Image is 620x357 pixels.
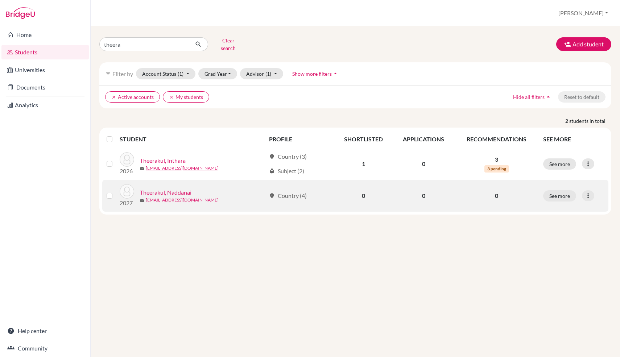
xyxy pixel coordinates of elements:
th: RECOMMENDATIONS [454,130,539,148]
a: Community [1,341,89,356]
button: Clear search [208,35,248,54]
a: Universities [1,63,89,77]
th: PROFILE [265,130,334,148]
a: [EMAIL_ADDRESS][DOMAIN_NAME] [146,197,219,203]
p: 2026 [120,167,134,175]
button: Show more filtersarrow_drop_up [286,68,345,79]
th: APPLICATIONS [393,130,454,148]
button: Reset to default [558,91,605,103]
th: SHORTLISTED [334,130,393,148]
p: 2027 [120,199,134,207]
span: 3 pending [484,165,509,173]
i: arrow_drop_up [332,70,339,77]
a: Theerakul, Inthara [140,156,186,165]
a: Analytics [1,98,89,112]
span: mail [140,198,144,203]
i: filter_list [105,71,111,76]
a: Help center [1,324,89,338]
img: Theerakul, Inthara [120,152,134,167]
button: clearMy students [163,91,209,103]
a: [EMAIL_ADDRESS][DOMAIN_NAME] [146,165,219,171]
button: clearActive accounts [105,91,160,103]
button: [PERSON_NAME] [555,6,611,20]
button: Advisor(1) [240,68,283,79]
input: Find student by name... [99,37,189,51]
span: students in total [569,117,611,125]
button: Hide all filtersarrow_drop_up [507,91,558,103]
span: (1) [265,71,271,77]
th: SEE MORE [539,130,608,148]
a: Theerakul, Naddanai [140,188,191,197]
strong: 2 [565,117,569,125]
td: 0 [334,180,393,212]
a: Home [1,28,89,42]
td: 0 [393,148,454,180]
td: 0 [393,180,454,212]
span: Filter by [112,70,133,77]
p: 3 [459,155,534,164]
img: Bridge-U [6,7,35,19]
span: (1) [178,71,183,77]
a: Students [1,45,89,59]
td: 1 [334,148,393,180]
span: Hide all filters [513,94,545,100]
i: clear [169,95,174,100]
th: STUDENT [120,130,265,148]
div: Country (3) [269,152,307,161]
div: Country (4) [269,191,307,200]
p: 0 [459,191,534,200]
span: local_library [269,168,275,174]
button: See more [543,158,576,170]
i: arrow_drop_up [545,93,552,100]
i: clear [111,95,116,100]
span: location_on [269,154,275,159]
a: Documents [1,80,89,95]
img: Theerakul, Naddanai [120,184,134,199]
div: Subject (2) [269,167,304,175]
span: Show more filters [292,71,332,77]
button: Add student [556,37,611,51]
button: See more [543,190,576,202]
button: Grad Year [198,68,237,79]
button: Account Status(1) [136,68,195,79]
span: location_on [269,193,275,199]
span: mail [140,166,144,171]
